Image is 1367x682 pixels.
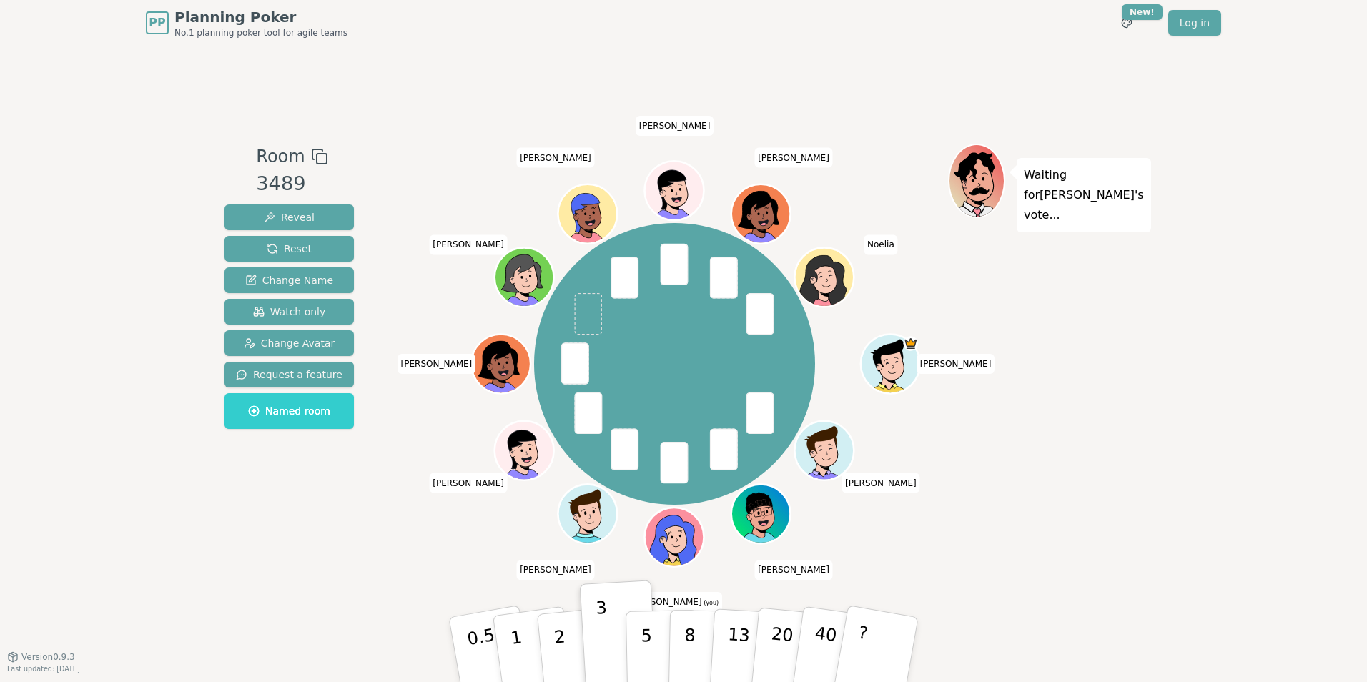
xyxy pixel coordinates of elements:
[256,169,327,199] div: 3489
[1122,4,1163,20] div: New!
[146,7,347,39] a: PPPlanning PokerNo.1 planning poker tool for agile teams
[264,210,315,224] span: Reveal
[917,354,995,374] span: Click to change your name
[267,242,312,256] span: Reset
[754,560,833,580] span: Click to change your name
[174,7,347,27] span: Planning Poker
[596,598,611,676] p: 3
[256,144,305,169] span: Room
[248,404,330,418] span: Named room
[7,665,80,673] span: Last updated: [DATE]
[244,336,335,350] span: Change Avatar
[224,236,354,262] button: Reset
[245,273,333,287] span: Change Name
[236,367,342,382] span: Request a feature
[224,393,354,429] button: Named room
[253,305,326,319] span: Watch only
[224,267,354,293] button: Change Name
[429,473,508,493] span: Click to change your name
[224,330,354,356] button: Change Avatar
[516,560,595,580] span: Click to change your name
[647,509,703,565] button: Click to change your avatar
[1024,165,1144,225] p: Waiting for [PERSON_NAME] 's vote...
[904,336,919,351] span: Lukas is the host
[1168,10,1221,36] a: Log in
[1114,10,1140,36] button: New!
[516,148,595,168] span: Click to change your name
[149,14,165,31] span: PP
[224,362,354,387] button: Request a feature
[842,473,920,493] span: Click to change your name
[224,299,354,325] button: Watch only
[398,354,476,374] span: Click to change your name
[224,204,354,230] button: Reveal
[702,600,719,606] span: (you)
[174,27,347,39] span: No.1 planning poker tool for agile teams
[21,651,75,663] span: Version 0.9.3
[754,148,833,168] span: Click to change your name
[864,234,898,254] span: Click to change your name
[636,116,714,136] span: Click to change your name
[627,592,722,612] span: Click to change your name
[429,234,508,254] span: Click to change your name
[7,651,75,663] button: Version0.9.3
